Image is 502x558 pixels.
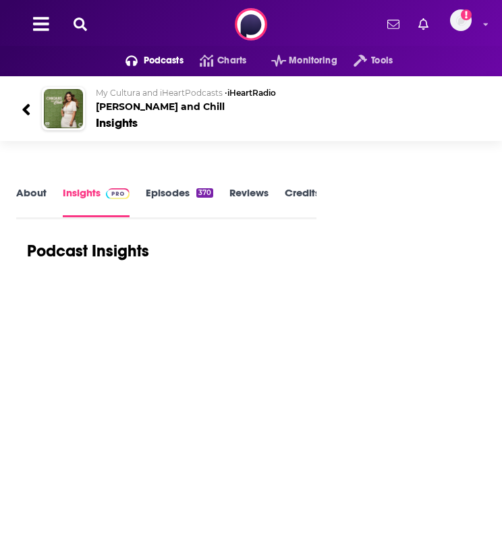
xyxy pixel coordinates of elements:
[371,51,393,70] span: Tools
[461,9,472,20] svg: Add a profile image
[450,9,480,39] a: Logged in as OneWorldLit
[63,186,130,217] a: InsightsPodchaser Pro
[225,88,276,98] span: •
[27,241,149,261] h1: Podcast Insights
[235,8,267,40] img: Podchaser - Follow, Share and Rate Podcasts
[144,51,184,70] span: Podcasts
[255,50,337,72] button: open menu
[217,51,246,70] span: Charts
[146,186,213,217] a: Episodes370
[227,88,276,98] a: iHeartRadio
[16,186,47,217] a: About
[196,188,213,198] div: 370
[413,13,434,36] a: Show notifications dropdown
[109,50,184,72] button: open menu
[229,186,269,217] a: Reviews
[285,186,335,217] a: Credits6
[450,9,472,31] img: User Profile
[106,188,130,199] img: Podchaser Pro
[96,88,223,98] span: My Cultura and iHeartPodcasts
[184,50,246,72] a: Charts
[450,9,472,31] span: Logged in as OneWorldLit
[337,50,393,72] button: open menu
[289,51,337,70] span: Monitoring
[96,115,138,130] div: Insights
[44,89,83,128] img: Chiquis and Chill
[382,13,405,36] a: Show notifications dropdown
[96,88,480,113] h2: [PERSON_NAME] and Chill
